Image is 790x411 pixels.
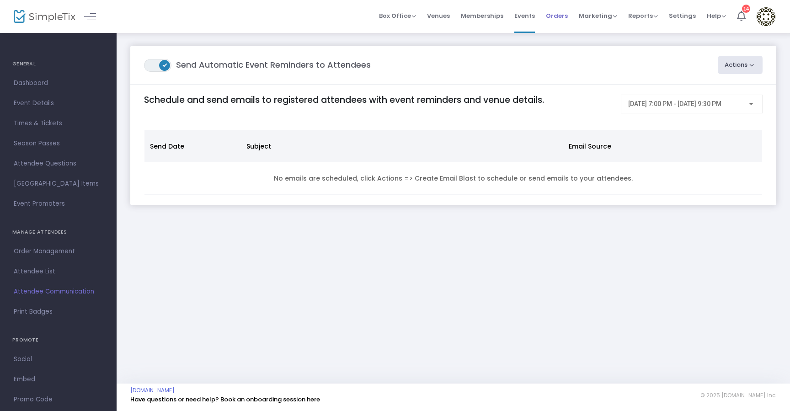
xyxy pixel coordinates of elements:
span: Event Promoters [14,198,103,210]
span: Event Details [14,97,103,109]
span: Events [514,4,535,27]
span: Help [707,11,726,20]
span: Order Management [14,246,103,257]
th: Subject [241,130,563,162]
button: Actions [718,56,763,74]
span: Social [14,353,103,365]
span: Dashboard [14,77,103,89]
td: No emails are scheduled, click Actions => Create Email Blast to schedule or send emails to your a... [144,162,762,195]
span: Attendee Communication [14,286,103,298]
m-panel-title: Send Automatic Event Reminders to Attendees [144,59,371,72]
span: Attendee List [14,266,103,278]
span: [DATE] 7:00 PM - [DATE] 9:30 PM [628,100,721,107]
a: Have questions or need help? Book an onboarding session here [130,395,320,404]
span: Promo Code [14,394,103,406]
span: Print Badges [14,306,103,318]
span: Marketing [579,11,617,20]
h4: PROMOTE [12,331,104,349]
th: Email Source [563,130,628,162]
div: 14 [742,5,750,13]
span: Settings [669,4,696,27]
h4: GENERAL [12,55,104,73]
div: Data table [144,130,762,195]
h4: Schedule and send emails to registered attendees with event reminders and venue details. [144,95,612,105]
span: Venues [427,4,450,27]
span: Reports [628,11,658,20]
span: Times & Tickets [14,117,103,129]
span: Memberships [461,4,503,27]
a: [DOMAIN_NAME] [130,387,175,394]
span: Embed [14,374,103,385]
span: Box Office [379,11,416,20]
span: ON [163,62,167,67]
span: © 2025 [DOMAIN_NAME] Inc. [700,392,776,399]
span: Season Passes [14,138,103,149]
span: Attendee Questions [14,158,103,170]
th: Send Date [144,130,241,162]
span: [GEOGRAPHIC_DATA] Items [14,178,103,190]
span: Orders [546,4,568,27]
h4: MANAGE ATTENDEES [12,223,104,241]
